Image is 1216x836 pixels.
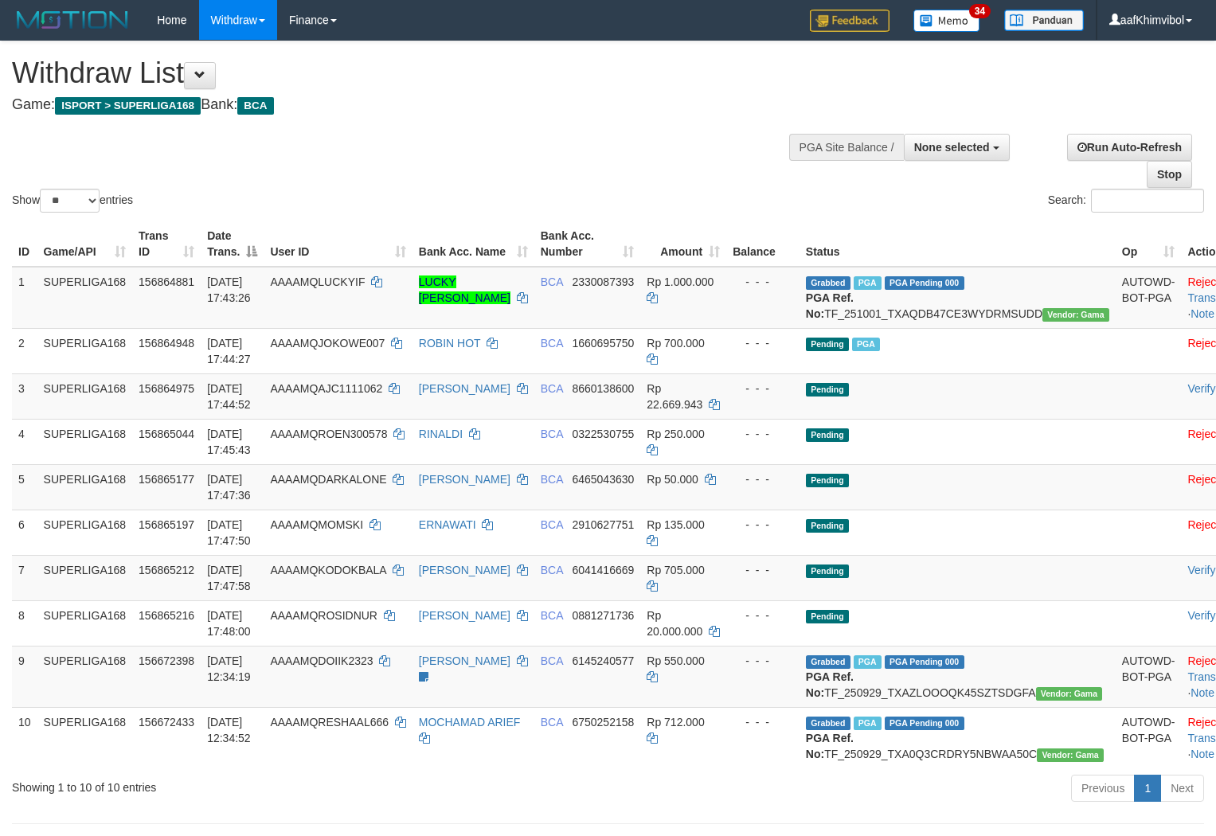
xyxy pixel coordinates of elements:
td: SUPERLIGA168 [37,373,133,419]
a: LUCKY [PERSON_NAME] [419,275,510,304]
td: 9 [12,646,37,707]
td: 10 [12,707,37,768]
span: ISPORT > SUPERLIGA168 [55,97,201,115]
td: 5 [12,464,37,510]
td: 8 [12,600,37,646]
span: [DATE] 17:45:43 [207,428,251,456]
span: 156865177 [139,473,194,486]
a: Note [1191,686,1214,699]
td: SUPERLIGA168 [37,600,133,646]
span: 156865044 [139,428,194,440]
label: Show entries [12,189,133,213]
img: panduan.png [1004,10,1084,31]
div: Showing 1 to 10 of 10 entries [12,773,495,795]
label: Search: [1048,189,1204,213]
td: TF_251001_TXAQDB47CE3WYDRMSUDD [800,267,1116,329]
span: Rp 50.000 [647,473,698,486]
div: - - - [733,517,793,533]
th: Date Trans.: activate to sort column descending [201,221,264,267]
th: Bank Acc. Name: activate to sort column ascending [413,221,534,267]
a: ROBIN HOT [419,337,481,350]
span: [DATE] 17:44:27 [207,337,251,365]
td: AUTOWD-BOT-PGA [1116,646,1182,707]
span: None selected [914,141,990,154]
span: Grabbed [806,655,850,669]
span: 156672433 [139,716,194,729]
a: Previous [1071,775,1135,802]
span: Rp 250.000 [647,428,704,440]
a: Note [1191,307,1214,320]
select: Showentries [40,189,100,213]
span: AAAAMQRESHAAL666 [270,716,389,729]
span: Copy 1660695750 to clipboard [572,337,634,350]
a: Note [1191,748,1214,760]
th: Balance [726,221,800,267]
span: BCA [237,97,273,115]
a: Verify [1187,382,1215,395]
span: BCA [541,609,563,622]
span: 34 [969,4,991,18]
td: 4 [12,419,37,464]
span: Vendor URL: https://trx31.1velocity.biz [1037,748,1104,762]
span: Grabbed [806,276,850,290]
th: ID [12,221,37,267]
span: AAAAMQMOMSKI [270,518,363,531]
span: BCA [541,473,563,486]
span: 156672398 [139,654,194,667]
td: SUPERLIGA168 [37,646,133,707]
a: Run Auto-Refresh [1067,134,1192,161]
a: [PERSON_NAME] [419,473,510,486]
a: 1 [1134,775,1161,802]
span: Copy 6041416669 to clipboard [572,564,634,576]
span: Marked by aafsoycanthlai [854,276,882,290]
span: AAAAMQROSIDNUR [270,609,377,622]
span: Marked by aafsoycanthlai [854,717,882,730]
span: Rp 135.000 [647,518,704,531]
div: - - - [733,426,793,442]
span: AAAAMQDARKALONE [270,473,386,486]
span: Copy 0322530755 to clipboard [572,428,634,440]
td: SUPERLIGA168 [37,267,133,329]
span: BCA [541,337,563,350]
th: Op: activate to sort column ascending [1116,221,1182,267]
td: AUTOWD-BOT-PGA [1116,267,1182,329]
td: SUPERLIGA168 [37,328,133,373]
span: Pending [806,610,849,623]
span: [DATE] 12:34:19 [207,654,251,683]
span: Rp 22.669.943 [647,382,702,411]
span: Pending [806,338,849,351]
span: 156865216 [139,609,194,622]
span: Copy 6750252158 to clipboard [572,716,634,729]
a: [PERSON_NAME] [419,654,510,667]
button: None selected [904,134,1010,161]
a: Verify [1187,609,1215,622]
span: Marked by aafsoycanthlai [854,655,882,669]
img: Feedback.jpg [810,10,890,32]
span: PGA Pending [885,655,964,669]
a: Next [1160,775,1204,802]
b: PGA Ref. No: [806,291,854,320]
th: User ID: activate to sort column ascending [264,221,412,267]
a: RINALDI [419,428,463,440]
td: 7 [12,555,37,600]
span: Grabbed [806,717,850,730]
div: - - - [733,562,793,578]
td: SUPERLIGA168 [37,555,133,600]
img: MOTION_logo.png [12,8,133,32]
th: Bank Acc. Number: activate to sort column ascending [534,221,641,267]
span: 156864948 [139,337,194,350]
span: AAAAMQKODOKBALA [270,564,386,576]
span: Copy 2910627751 to clipboard [572,518,634,531]
span: PGA Pending [885,717,964,730]
span: 156865212 [139,564,194,576]
span: Rp 20.000.000 [647,609,702,638]
span: BCA [541,518,563,531]
span: Copy 0881271736 to clipboard [572,609,634,622]
a: [PERSON_NAME] [419,609,510,622]
span: Vendor URL: https://trx31.1velocity.biz [1036,687,1103,701]
span: AAAAMQDOIIK2323 [270,654,373,667]
span: Pending [806,564,849,578]
span: PGA Pending [885,276,964,290]
td: SUPERLIGA168 [37,464,133,510]
img: Button%20Memo.svg [913,10,980,32]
